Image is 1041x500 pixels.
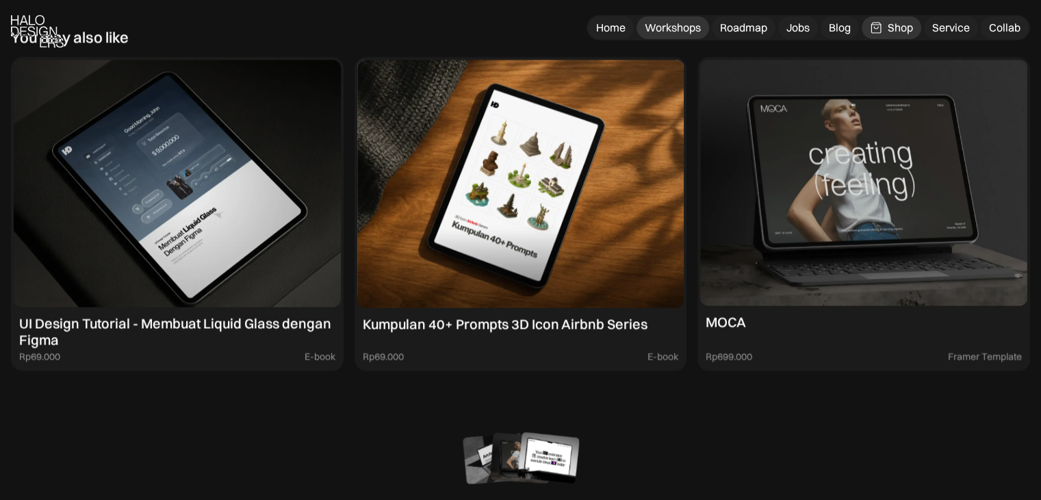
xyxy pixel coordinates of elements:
[697,57,1030,371] a: MOCARp699.000Framer Template
[924,16,978,39] a: Service
[11,57,344,371] a: UI Design Tutorial - Membuat Liquid Glass dengan FigmaRp69.000E-book
[647,351,678,362] div: E-book
[19,351,60,362] div: Rp69.000
[637,16,709,39] a: Workshops
[989,21,1020,35] div: Collab
[588,16,634,39] a: Home
[888,21,913,35] div: Shop
[981,16,1029,39] a: Collab
[355,57,687,371] a: Kumpulan 40+ Prompts 3D Icon Airbnb SeriesRp69.000E-book
[363,316,647,332] div: Kumpulan 40+ Prompts 3D Icon Airbnb Series
[363,351,404,362] div: Rp69.000
[778,16,818,39] a: Jobs
[720,21,767,35] div: Roadmap
[932,21,970,35] div: Service
[645,21,701,35] div: Workshops
[712,16,775,39] a: Roadmap
[948,351,1022,362] div: Framer Template
[706,314,746,330] div: MOCA
[786,21,810,35] div: Jobs
[596,21,626,35] div: Home
[706,351,752,362] div: Rp699.000
[829,21,851,35] div: Blog
[821,16,859,39] a: Blog
[11,28,129,46] div: You may also like
[19,315,335,348] div: UI Design Tutorial - Membuat Liquid Glass dengan Figma
[862,16,921,39] a: Shop
[305,351,335,362] div: E-book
